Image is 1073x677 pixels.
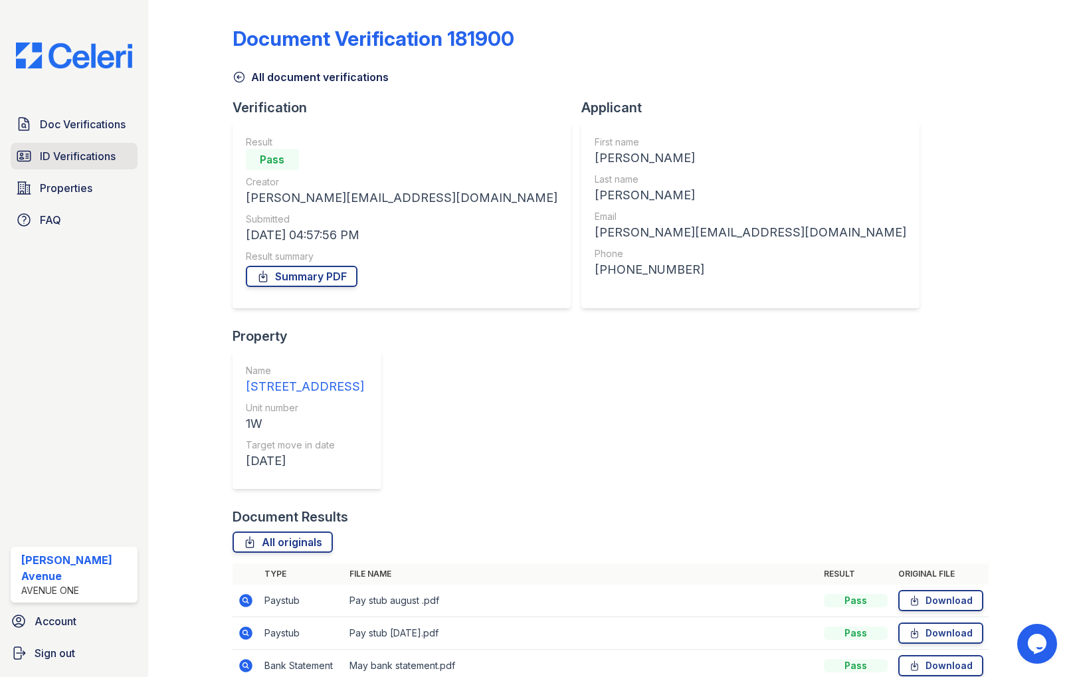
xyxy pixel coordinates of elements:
div: Target move in date [246,438,364,452]
a: FAQ [11,207,138,233]
div: Applicant [581,98,930,117]
div: Pass [824,659,888,672]
div: [DATE] 04:57:56 PM [246,226,557,244]
div: [STREET_ADDRESS] [246,377,364,396]
div: [PHONE_NUMBER] [595,260,906,279]
span: Account [35,613,76,629]
div: Creator [246,175,557,189]
div: 1W [246,415,364,433]
div: Last name [595,173,906,186]
div: [DATE] [246,452,364,470]
a: All originals [233,532,333,553]
a: Sign out [5,640,143,666]
div: Document Results [233,508,348,526]
div: Result summary [246,250,557,263]
div: Name [246,364,364,377]
td: Paystub [259,585,344,617]
a: Download [898,590,983,611]
th: Type [259,563,344,585]
div: Unit number [246,401,364,415]
span: FAQ [40,212,61,228]
div: [PERSON_NAME] [595,186,906,205]
a: Download [898,655,983,676]
span: Properties [40,180,92,196]
a: Account [5,608,143,634]
div: Result [246,136,557,149]
td: Paystub [259,617,344,650]
div: [PERSON_NAME] Avenue [21,552,132,584]
th: File name [344,563,819,585]
div: [PERSON_NAME][EMAIL_ADDRESS][DOMAIN_NAME] [246,189,557,207]
span: ID Verifications [40,148,116,164]
div: Pass [246,149,299,170]
iframe: chat widget [1017,624,1060,664]
td: Pay stub august .pdf [344,585,819,617]
th: Result [819,563,893,585]
div: Avenue One [21,584,132,597]
div: Phone [595,247,906,260]
th: Original file [893,563,989,585]
a: Summary PDF [246,266,357,287]
span: Sign out [35,645,75,661]
div: Verification [233,98,581,117]
span: Doc Verifications [40,116,126,132]
a: Properties [11,175,138,201]
div: Submitted [246,213,557,226]
div: Document Verification 181900 [233,27,514,50]
a: Name [STREET_ADDRESS] [246,364,364,396]
a: Download [898,623,983,644]
img: CE_Logo_Blue-a8612792a0a2168367f1c8372b55b34899dd931a85d93a1a3d3e32e68fde9ad4.png [5,43,143,68]
div: Property [233,327,392,345]
div: Pass [824,627,888,640]
a: ID Verifications [11,143,138,169]
a: Doc Verifications [11,111,138,138]
div: [PERSON_NAME] [595,149,906,167]
a: All document verifications [233,69,389,85]
td: Pay stub [DATE].pdf [344,617,819,650]
div: Email [595,210,906,223]
div: First name [595,136,906,149]
div: Pass [824,594,888,607]
div: [PERSON_NAME][EMAIL_ADDRESS][DOMAIN_NAME] [595,223,906,242]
